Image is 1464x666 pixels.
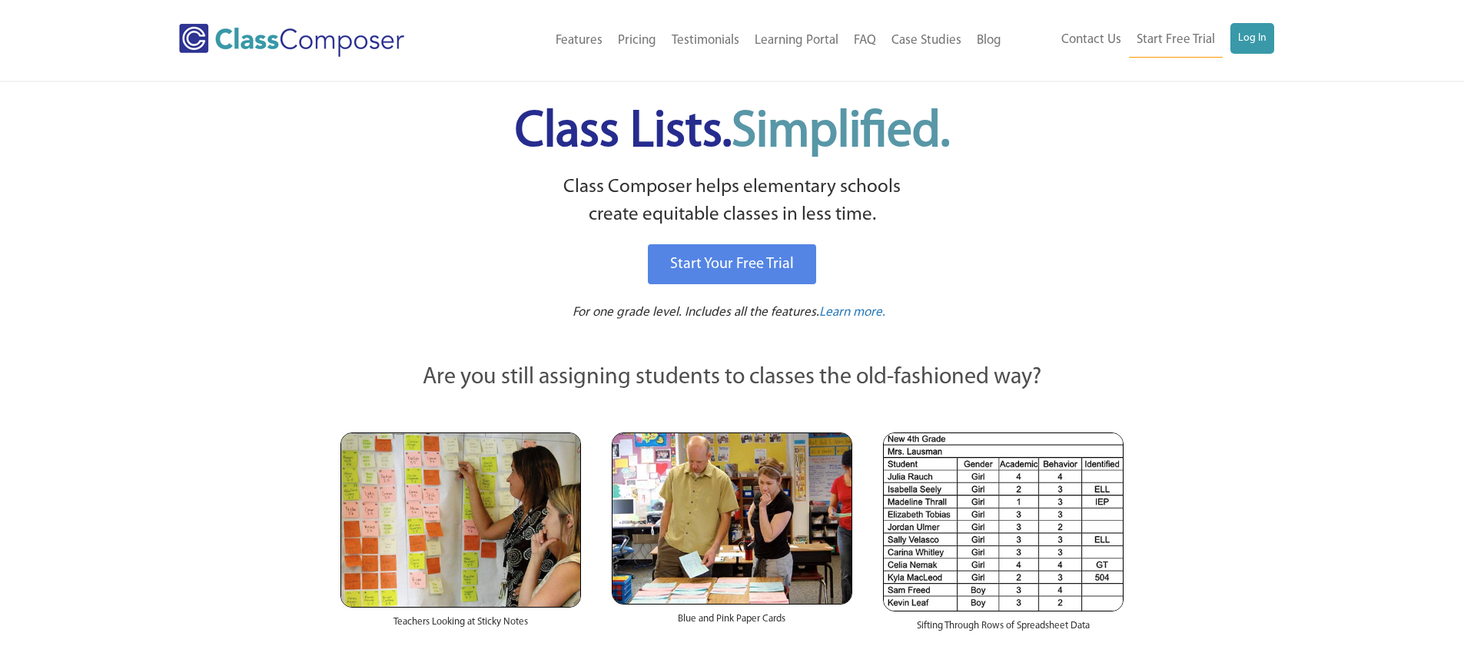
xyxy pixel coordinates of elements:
a: Start Your Free Trial [648,244,816,284]
span: Start Your Free Trial [670,257,794,272]
a: Log In [1230,23,1274,54]
span: Learn more. [819,306,885,319]
a: Pricing [610,24,664,58]
span: For one grade level. Includes all the features. [573,306,819,319]
a: FAQ [846,24,884,58]
img: Class Composer [179,24,404,57]
p: Are you still assigning students to classes the old-fashioned way? [340,361,1124,395]
span: Simplified. [732,108,950,157]
a: Case Studies [884,24,969,58]
img: Teachers Looking at Sticky Notes [340,432,581,608]
a: Start Free Trial [1129,23,1223,58]
a: Testimonials [664,24,747,58]
a: Contact Us [1054,23,1129,57]
a: Features [548,24,610,58]
div: Sifting Through Rows of Spreadsheet Data [883,611,1124,648]
img: Blue and Pink Paper Cards [612,432,852,604]
a: Learn more. [819,303,885,323]
nav: Header Menu [1009,23,1274,58]
img: Spreadsheets [883,432,1124,611]
nav: Header Menu [467,24,1009,58]
p: Class Composer helps elementary schools create equitable classes in less time. [338,174,1127,230]
a: Learning Portal [747,24,846,58]
a: Blog [969,24,1009,58]
span: Class Lists. [515,108,950,157]
div: Teachers Looking at Sticky Notes [340,608,581,644]
div: Blue and Pink Paper Cards [612,605,852,641]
